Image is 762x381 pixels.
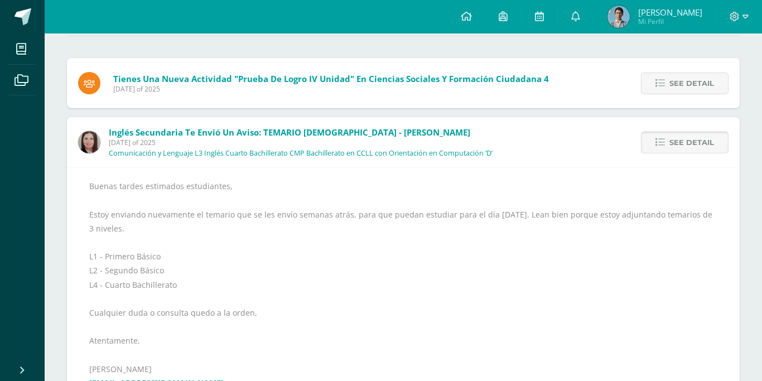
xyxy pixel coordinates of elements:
span: Tienes una nueva actividad "Prueba de Logro IV Unidad" En Ciencias Sociales y Formación Ciudadana 4 [113,73,549,84]
span: See detail [669,132,714,153]
span: [PERSON_NAME] [638,7,702,18]
img: 44a5dc3befe128f8c1d49001de6fe046.png [607,6,630,28]
span: See detail [669,73,714,94]
span: [DATE] of 2025 [109,138,493,147]
span: Inglés Secundaria te envió un aviso: TEMARIO [DEMOGRAPHIC_DATA] - [PERSON_NAME] [109,127,470,138]
p: Comunicación y Lenguaje L3 Inglés Cuarto Bachillerato CMP Bachillerato en CCLL con Orientación en... [109,149,493,158]
span: Mi Perfil [638,17,702,26]
img: 8af0450cf43d44e38c4a1497329761f3.png [78,131,100,153]
span: [DATE] of 2025 [113,84,549,94]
